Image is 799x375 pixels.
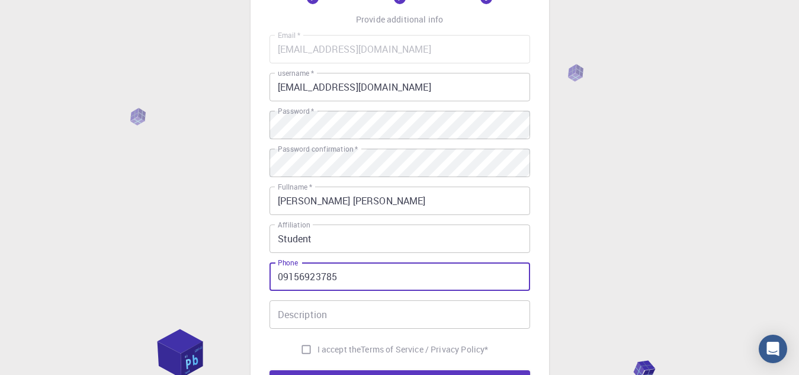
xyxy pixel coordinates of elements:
[361,344,488,355] a: Terms of Service / Privacy Policy*
[278,30,300,40] label: Email
[278,106,314,116] label: Password
[278,182,312,192] label: Fullname
[278,258,298,268] label: Phone
[278,144,358,154] label: Password confirmation
[361,344,488,355] p: Terms of Service / Privacy Policy *
[317,344,361,355] span: I accept the
[278,220,310,230] label: Affiliation
[278,68,314,78] label: username
[759,335,787,363] div: Open Intercom Messenger
[356,14,443,25] p: Provide additional info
